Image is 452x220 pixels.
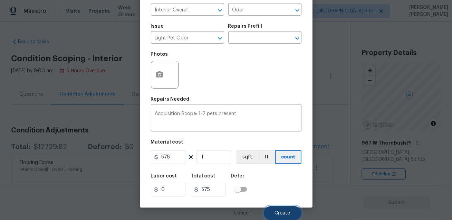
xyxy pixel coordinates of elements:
[155,111,297,126] textarea: Acquisition Scope: 1-2 pets present
[191,174,215,178] h5: Total cost
[292,6,302,15] button: Open
[234,211,250,216] span: Cancel
[223,206,261,220] button: Cancel
[151,140,183,145] h5: Material cost
[151,174,177,178] h5: Labor cost
[215,34,225,43] button: Open
[215,6,225,15] button: Open
[292,34,302,43] button: Open
[237,150,258,164] button: sqft
[264,206,301,220] button: Create
[228,24,262,29] h5: Repairs Prefill
[231,174,245,178] h5: Defer
[151,52,168,57] h5: Photos
[258,150,275,164] button: ft
[151,24,164,29] h5: Issue
[151,97,190,102] h5: Repairs Needed
[275,211,290,216] span: Create
[275,150,301,164] button: count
